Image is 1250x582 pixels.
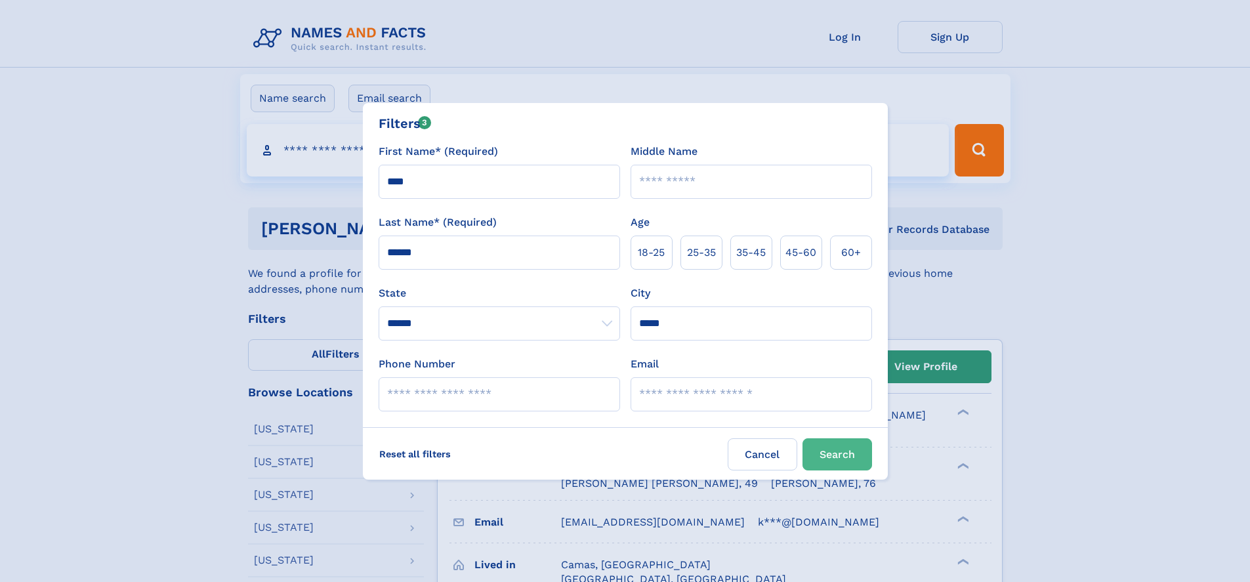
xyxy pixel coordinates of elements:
label: Middle Name [631,144,698,159]
span: 60+ [841,245,861,260]
label: Email [631,356,659,372]
label: Phone Number [379,356,455,372]
button: Search [802,438,872,470]
label: City [631,285,650,301]
span: 18‑25 [638,245,665,260]
label: Age [631,215,650,230]
label: Cancel [728,438,797,470]
label: Reset all filters [371,438,459,470]
label: First Name* (Required) [379,144,498,159]
div: Filters [379,114,432,133]
span: 25‑35 [687,245,716,260]
label: State [379,285,620,301]
label: Last Name* (Required) [379,215,497,230]
span: 35‑45 [736,245,766,260]
span: 45‑60 [785,245,816,260]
